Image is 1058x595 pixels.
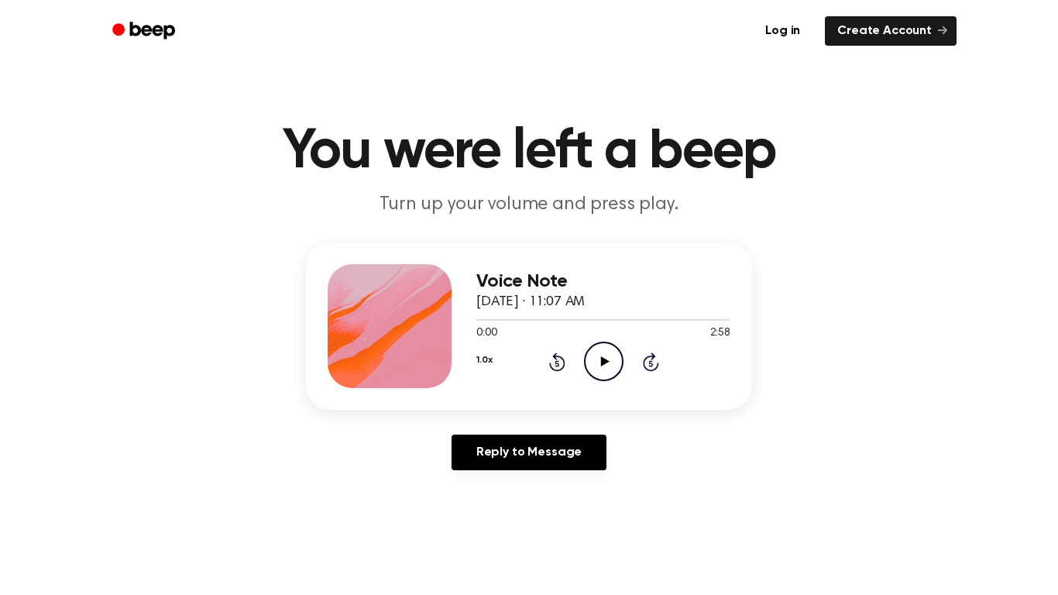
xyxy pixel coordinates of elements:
[232,192,826,218] p: Turn up your volume and press play.
[476,295,585,309] span: [DATE] · 11:07 AM
[101,16,189,46] a: Beep
[750,13,816,49] a: Log in
[476,325,496,342] span: 0:00
[476,271,730,292] h3: Voice Note
[132,124,926,180] h1: You were left a beep
[476,347,492,373] button: 1.0x
[825,16,957,46] a: Create Account
[710,325,730,342] span: 2:58
[452,435,606,470] a: Reply to Message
